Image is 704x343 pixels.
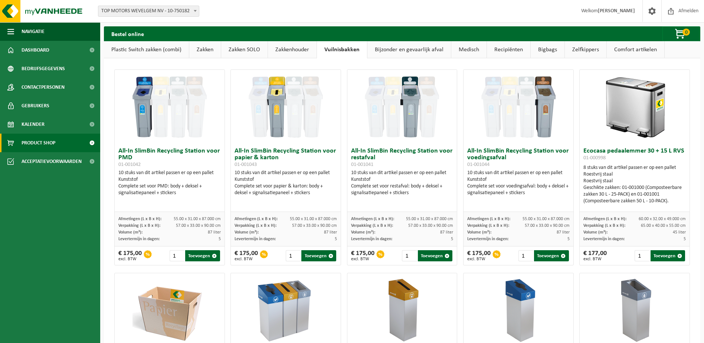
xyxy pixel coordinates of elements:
div: € 175,00 [118,250,142,261]
span: 5 [219,237,221,241]
span: Acceptatievoorwaarden [22,152,82,171]
a: Zakkenhouder [268,41,317,58]
a: Zelfkippers [565,41,606,58]
div: Kunststof [351,176,453,183]
button: Toevoegen [301,250,336,261]
button: Toevoegen [534,250,569,261]
a: Recipiënten [487,41,530,58]
div: Kunststof [467,176,570,183]
span: Volume (m³): [351,230,375,235]
span: 60.00 x 32.00 x 49.000 cm [639,217,686,221]
span: 87 liter [557,230,570,235]
span: Verpakking (L x B x H): [351,223,393,228]
div: 10 stuks van dit artikel passen er op een pallet [118,170,221,196]
span: Dashboard [22,41,49,59]
span: Navigatie [22,22,45,41]
span: excl. BTW [467,257,491,261]
button: Toevoegen [185,250,220,261]
span: 55.00 x 31.00 x 87.000 cm [174,217,221,221]
a: Bigbags [531,41,564,58]
a: Vuilnisbakken [317,41,367,58]
span: 57.00 x 33.00 x 90.00 cm [176,223,221,228]
img: 01-000998 [597,70,672,144]
span: 87 liter [324,230,337,235]
span: Contactpersonen [22,78,65,97]
button: Toevoegen [418,250,452,261]
span: 87 liter [208,230,221,235]
span: 01-001042 [118,162,141,167]
a: Zakken SOLO [221,41,268,58]
img: 01-001042 [132,70,207,144]
div: 10 stuks van dit artikel passen er op een pallet [235,170,337,196]
div: Roestvrij staal [583,171,686,178]
a: Medisch [451,41,487,58]
span: 01-000998 [583,155,606,161]
div: Kunststof [118,176,221,183]
span: 55.00 x 31.00 x 87.000 cm [406,217,453,221]
span: Levertermijn in dagen: [351,237,392,241]
h3: All-In SlimBin Recycling Station voor restafval [351,148,453,168]
strong: [PERSON_NAME] [598,8,635,14]
span: 5 [684,237,686,241]
div: € 175,00 [235,250,258,261]
div: Kunststof [235,176,337,183]
span: TOP MOTORS WEVELGEM NV - 10-750182 [98,6,199,17]
span: 0 [682,29,690,36]
span: 55.00 x 31.00 x 87.000 cm [523,217,570,221]
span: Levertermijn in dagen: [467,237,508,241]
h2: Bestel online [104,26,151,41]
div: 10 stuks van dit artikel passen er op een pallet [351,170,453,196]
span: 01-001043 [235,162,257,167]
span: 65.00 x 40.00 x 55.00 cm [641,223,686,228]
input: 1 [170,250,184,261]
div: € 177,00 [583,250,607,261]
img: 01-001044 [481,70,556,144]
span: Levertermijn in dagen: [118,237,160,241]
a: Bijzonder en gevaarlijk afval [367,41,451,58]
span: 55.00 x 31.00 x 87.000 cm [290,217,337,221]
button: Toevoegen [651,250,685,261]
span: 87 liter [440,230,453,235]
span: Gebruikers [22,97,49,115]
div: Roestvrij staal [583,178,686,184]
span: excl. BTW [118,257,142,261]
input: 1 [286,250,301,261]
img: 01-001043 [249,70,323,144]
span: TOP MOTORS WEVELGEM NV - 10-750182 [98,6,199,16]
h3: Ecocasa pedaalemmer 30 + 15 L RVS [583,148,686,163]
div: 8 stuks van dit artikel passen er op een pallet [583,164,686,205]
div: Geschikte zakken: 01-001000 (Composteerbare zakken 30 L - 25-PACK) en 01-001001 (Composteerbare z... [583,184,686,205]
span: 57.00 x 33.00 x 90.00 cm [408,223,453,228]
span: Verpakking (L x B x H): [583,223,625,228]
span: Product Shop [22,134,55,152]
span: 01-001044 [467,162,489,167]
span: Afmetingen (L x B x H): [467,217,510,221]
span: Levertermijn in dagen: [235,237,276,241]
span: 01-001041 [351,162,373,167]
span: Afmetingen (L x B x H): [583,217,626,221]
div: Complete set voor voedingsafval: body + deksel + signalisatiepaneel + stickers [467,183,570,196]
a: Zakken [189,41,221,58]
img: 01-001041 [365,70,439,144]
h3: All-In SlimBin Recycling Station voor PMD [118,148,221,168]
div: Complete set voor papier & karton: body + deksel + signalisatiepaneel + stickers [235,183,337,196]
span: Volume (m³): [467,230,491,235]
span: Volume (m³): [235,230,259,235]
input: 1 [518,250,533,261]
span: Volume (m³): [583,230,608,235]
span: Verpakking (L x B x H): [467,223,509,228]
div: Complete set voor PMD: body + deksel + signalisatiepaneel + stickers [118,183,221,196]
div: 10 stuks van dit artikel passen er op een pallet [467,170,570,196]
span: excl. BTW [583,257,607,261]
div: € 175,00 [467,250,491,261]
h3: All-In SlimBin Recycling Station voor papier & karton [235,148,337,168]
a: Plastic Switch zakken (combi) [104,41,189,58]
span: 45 liter [673,230,686,235]
span: 57.00 x 33.00 x 90.00 cm [525,223,570,228]
span: Afmetingen (L x B x H): [351,217,394,221]
span: Verpakking (L x B x H): [235,223,276,228]
span: Kalender [22,115,45,134]
span: excl. BTW [351,257,374,261]
span: Volume (m³): [118,230,143,235]
span: 57.00 x 33.00 x 90.00 cm [292,223,337,228]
